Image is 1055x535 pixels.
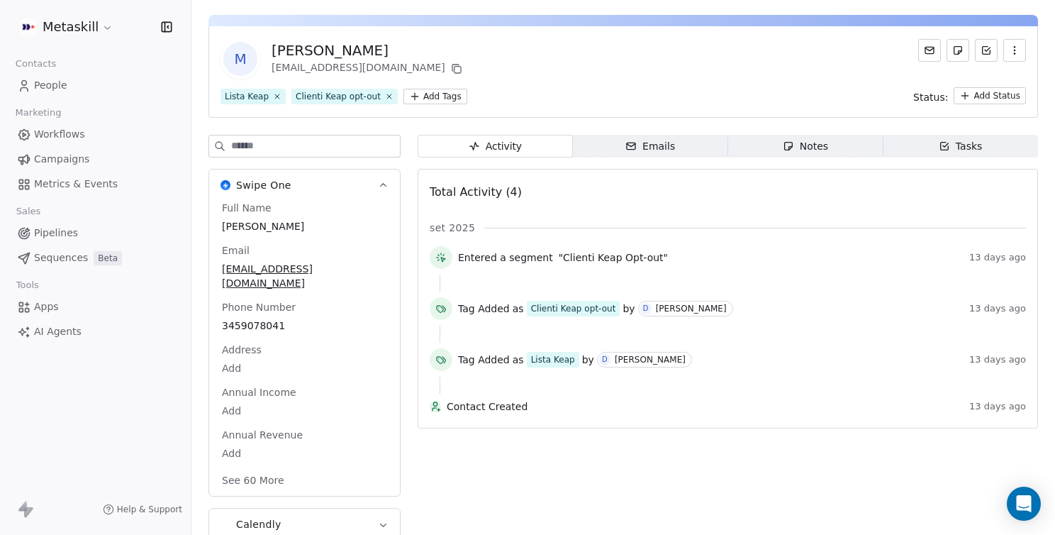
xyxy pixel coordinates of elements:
span: 13 days ago [969,303,1026,314]
span: Tag Added [458,353,510,367]
span: Status: [913,90,948,104]
div: [PERSON_NAME] [656,304,727,314]
div: Tasks [939,139,983,154]
div: Lista Keap [531,353,575,366]
div: [PERSON_NAME] [615,355,686,365]
span: Apps [34,299,59,314]
span: Annual Income [219,385,299,399]
span: Contact Created [447,399,964,414]
a: Metrics & Events [11,172,179,196]
a: Help & Support [103,504,182,515]
span: Marketing [9,102,67,123]
div: Notes [783,139,828,154]
span: Total Activity (4) [430,185,522,199]
a: People [11,74,179,97]
button: Add Status [954,87,1026,104]
button: Add Tags [403,89,467,104]
span: Metaskill [43,18,99,36]
span: as [513,353,524,367]
a: Apps [11,295,179,319]
span: Help & Support [117,504,182,515]
div: Open Intercom Messenger [1007,487,1041,521]
span: 13 days ago [969,354,1026,365]
span: set 2025 [430,221,475,235]
a: SequencesBeta [11,246,179,270]
span: by [623,302,635,316]
span: Annual Revenue [219,428,306,442]
span: Beta [94,251,122,265]
div: Clienti Keap opt-out [531,302,616,315]
span: Email [219,243,252,258]
span: Swipe One [236,178,291,192]
div: [PERSON_NAME] [272,40,465,60]
span: Workflows [34,127,85,142]
div: Lista Keap [225,90,269,103]
img: Swipe One [221,180,230,190]
span: 13 days ago [969,401,1026,412]
span: Calendly [236,517,281,531]
a: Workflows [11,123,179,146]
img: Calendly [221,519,230,529]
span: People [34,78,67,93]
span: Phone Number [219,300,298,314]
a: Campaigns [11,148,179,171]
span: [EMAIL_ADDRESS][DOMAIN_NAME] [222,262,387,290]
span: Pipelines [34,226,78,241]
span: 13 days ago [969,252,1026,263]
div: D [643,303,649,314]
a: Pipelines [11,221,179,245]
span: Add [222,361,387,375]
span: Full Name [219,201,274,215]
span: Add [222,404,387,418]
span: M [223,42,257,76]
button: Metaskill [17,15,116,39]
a: AI Agents [11,320,179,343]
span: "Clienti Keap Opt-out" [559,250,668,265]
span: 3459078041 [222,319,387,333]
div: D [602,354,608,365]
span: by [582,353,594,367]
span: as [513,302,524,316]
span: Metrics & Events [34,177,118,192]
span: Sales [10,201,47,222]
img: AVATAR%20METASKILL%20-%20Colori%20Positivo.png [20,18,37,35]
span: AI Agents [34,324,82,339]
div: Clienti Keap opt-out [296,90,381,103]
div: Swipe OneSwipe One [209,201,400,496]
span: Tag Added [458,302,510,316]
span: Address [219,343,264,357]
span: Add [222,446,387,460]
span: Tools [10,275,45,296]
span: [PERSON_NAME] [222,219,387,233]
span: Contacts [9,53,62,75]
div: [EMAIL_ADDRESS][DOMAIN_NAME] [272,60,465,77]
span: Sequences [34,250,88,265]
div: Emails [625,139,675,154]
span: Entered a segment [458,250,553,265]
button: Swipe OneSwipe One [209,170,400,201]
span: Campaigns [34,152,89,167]
button: See 60 More [213,468,293,493]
